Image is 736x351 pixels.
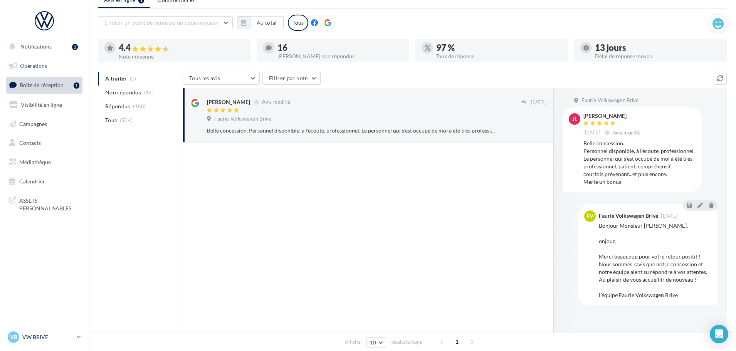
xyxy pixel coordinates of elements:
[572,115,577,123] span: JL
[599,213,658,218] div: Faurie Volkswagen Brive
[19,159,51,165] span: Médiathèque
[581,97,639,104] span: Faurie Volkswagen Brive
[586,212,593,220] span: FV
[119,44,244,52] div: 4.4
[583,129,600,136] span: [DATE]
[288,15,308,31] div: Tous
[22,333,74,341] p: VW BRIVE
[370,339,376,346] span: 10
[613,129,641,136] span: Avis modifié
[661,213,678,218] span: [DATE]
[451,336,463,348] span: 1
[5,77,84,93] a: Boîte de réception1
[237,16,284,29] button: Au total
[98,16,233,29] button: Choisir un point de vente ou un code magasin
[390,338,422,346] span: résultats/page
[5,58,84,74] a: Opérations
[10,333,17,341] span: VB
[183,72,260,85] button: Tous les avis
[19,120,47,127] span: Campagnes
[144,89,154,96] span: (16)
[595,54,721,59] div: Délai de réponse moyen
[74,82,79,89] div: 1
[366,337,386,348] button: 10
[436,44,562,52] div: 97 %
[214,116,271,123] span: Faurie Volkswagen Brive
[19,139,41,146] span: Contacts
[105,102,130,110] span: Répondus
[6,330,82,344] a: VB VW BRIVE
[19,178,45,185] span: Calendrier
[5,97,84,113] a: Visibilité en ligne
[5,116,84,132] a: Campagnes
[277,44,403,52] div: 16
[436,54,562,59] div: Taux de réponse
[262,72,321,85] button: Filtrer par note
[133,103,146,109] span: (488)
[5,135,84,151] a: Contacts
[583,113,642,119] div: [PERSON_NAME]
[20,43,52,50] span: Notifications
[583,139,696,186] div: Belle concession. Personnel disponible, à l'écoute, professionnel. Le personnel qui s'est occupé ...
[5,154,84,170] a: Médiathèque
[529,99,546,106] span: [DATE]
[5,192,84,215] a: ASSETS PERSONNALISABLES
[595,44,721,52] div: 13 jours
[277,54,403,59] div: [PERSON_NAME] non répondus
[5,173,84,190] a: Calendrier
[345,338,362,346] span: Afficher
[20,82,64,88] span: Boîte de réception
[599,222,711,299] div: Bonjour Monsieur [PERSON_NAME], onjour, Merci beaucoup pour votre retour positif ! Nous sommes ra...
[104,19,218,26] span: Choisir un point de vente ou un code magasin
[120,117,133,123] span: (504)
[250,16,284,29] button: Au total
[207,127,496,134] div: Belle concession. Personnel disponible, à l'écoute, professionnel. Le personnel qui s'est occupé ...
[105,116,117,124] span: Tous
[72,44,78,50] div: 1
[5,39,81,55] button: Notifications 1
[207,98,250,106] div: [PERSON_NAME]
[19,195,79,212] span: ASSETS PERSONNALISABLES
[21,101,62,108] span: Visibilité en ligne
[119,54,244,59] div: Note moyenne
[189,75,220,81] span: Tous les avis
[20,62,47,69] span: Opérations
[105,89,141,96] span: Non répondus
[710,325,728,343] div: Open Intercom Messenger
[262,99,290,105] span: Avis modifié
